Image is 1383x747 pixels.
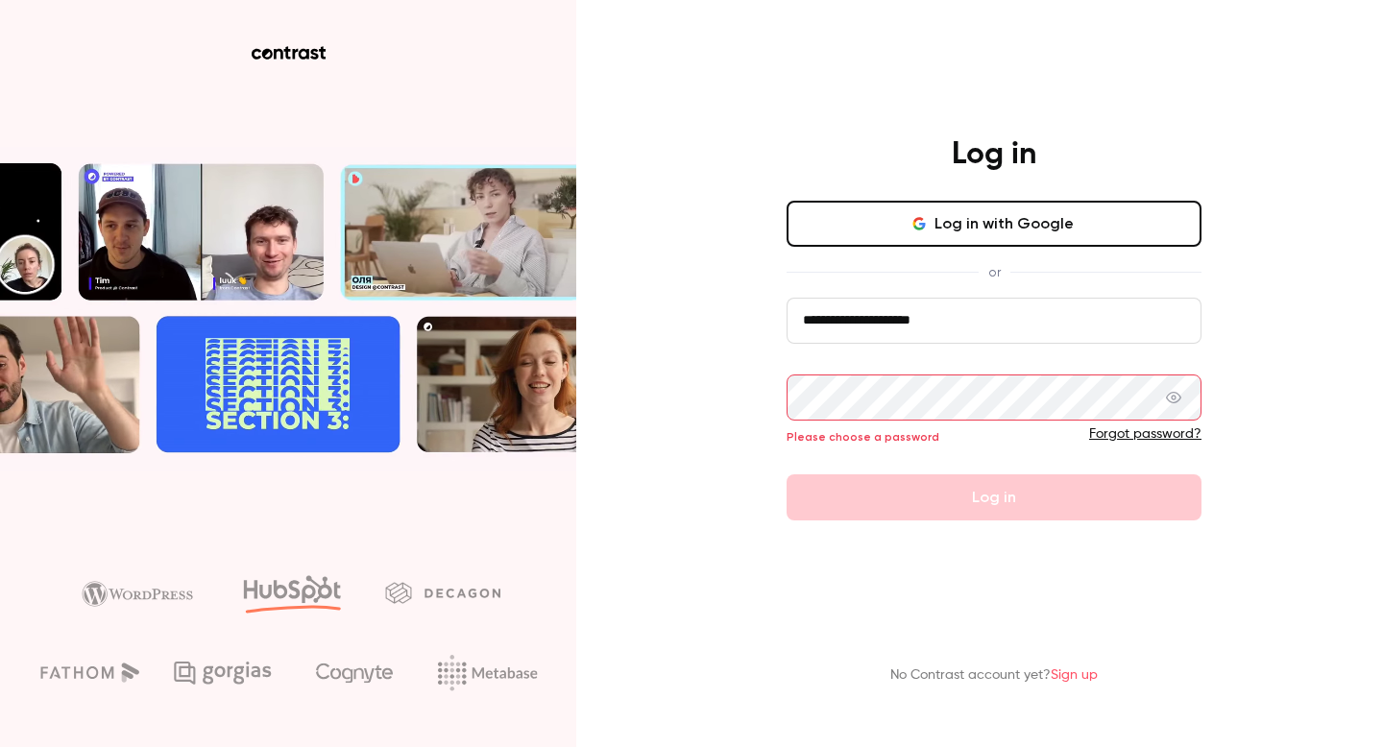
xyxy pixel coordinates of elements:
h4: Log in [952,135,1036,174]
button: Log in with Google [787,201,1201,247]
span: or [979,262,1010,282]
p: No Contrast account yet? [890,665,1098,686]
a: Forgot password? [1089,427,1201,441]
img: decagon [385,582,500,603]
span: Please choose a password [787,430,939,444]
a: Sign up [1051,668,1098,682]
